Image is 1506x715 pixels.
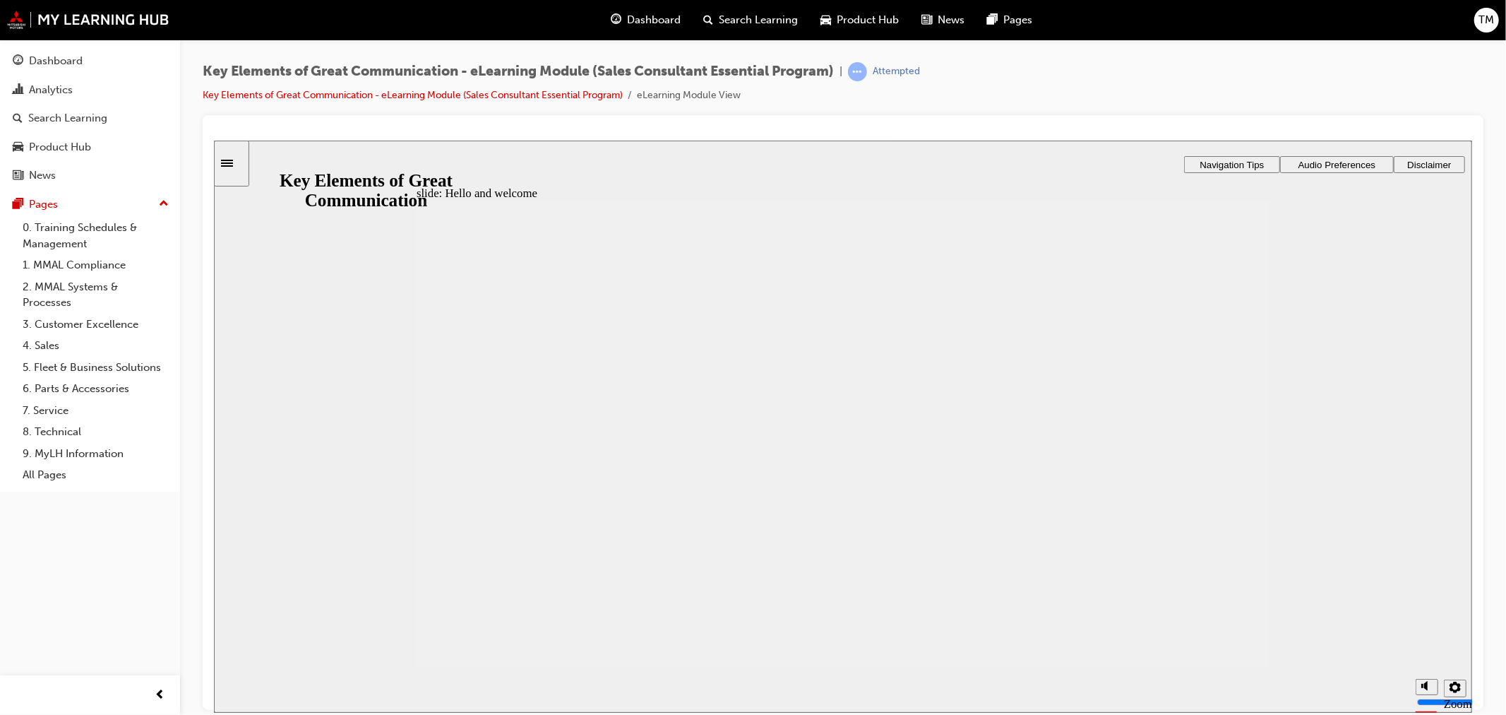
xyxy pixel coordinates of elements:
[976,6,1044,35] a: pages-iconPages
[159,195,169,213] span: up-icon
[1479,12,1495,28] span: TM
[13,112,23,125] span: search-icon
[17,276,174,314] a: 2. MMAL Systems & Processes
[1004,12,1033,28] span: Pages
[628,12,681,28] span: Dashboard
[719,12,799,28] span: Search Learning
[6,48,174,74] a: Dashboard
[29,196,58,213] div: Pages
[922,11,933,29] span: news-icon
[17,421,174,443] a: 8. Technical
[29,53,83,69] div: Dashboard
[873,65,920,78] div: Attempted
[13,199,23,211] span: pages-icon
[17,335,174,357] a: 4. Sales
[693,6,810,35] a: search-iconSearch Learning
[17,400,174,422] a: 7. Service
[6,162,174,189] a: News
[17,464,174,486] a: All Pages
[986,19,1050,30] span: Navigation Tips
[600,6,693,35] a: guage-iconDashboard
[837,12,900,28] span: Product Hub
[13,170,23,182] span: news-icon
[911,6,976,35] a: news-iconNews
[988,11,998,29] span: pages-icon
[17,254,174,276] a: 1. MMAL Compliance
[6,134,174,160] a: Product Hub
[810,6,911,35] a: car-iconProduct Hub
[6,45,174,191] button: DashboardAnalyticsSearch LearningProduct HubNews
[637,88,741,104] li: eLearning Module View
[6,191,174,218] button: Pages
[611,11,622,29] span: guage-icon
[6,77,174,103] a: Analytics
[6,105,174,131] a: Search Learning
[17,314,174,336] a: 3. Customer Excellence
[1202,538,1224,555] button: Mute (Ctrl+Alt+M)
[1084,19,1162,30] span: Audio Preferences
[839,64,842,80] span: |
[203,89,623,101] a: Key Elements of Great Communication - eLearning Module (Sales Consultant Essential Program)
[13,55,23,68] span: guage-icon
[7,11,169,29] img: mmal
[938,12,965,28] span: News
[29,82,73,98] div: Analytics
[29,139,91,155] div: Product Hub
[1230,557,1258,598] label: Zoom to fit
[17,357,174,379] a: 5. Fleet & Business Solutions
[1193,19,1237,30] span: Disclaimer
[704,11,714,29] span: search-icon
[155,687,166,704] span: prev-icon
[970,16,1066,32] button: Navigation Tips
[203,64,834,80] span: Key Elements of Great Communication - eLearning Module (Sales Consultant Essential Program)
[1195,526,1251,572] div: misc controls
[1230,539,1253,557] button: Settings
[17,217,174,254] a: 0. Training Schedules & Management
[13,141,23,154] span: car-icon
[17,378,174,400] a: 6. Parts & Accessories
[848,62,867,81] span: learningRecordVerb_ATTEMPT-icon
[1474,8,1499,32] button: TM
[1203,556,1294,567] input: volume
[17,443,174,465] a: 9. MyLH Information
[13,84,23,97] span: chart-icon
[28,110,107,126] div: Search Learning
[29,167,56,184] div: News
[1066,16,1180,32] button: Audio Preferences
[1180,16,1251,32] button: Disclaimer
[821,11,832,29] span: car-icon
